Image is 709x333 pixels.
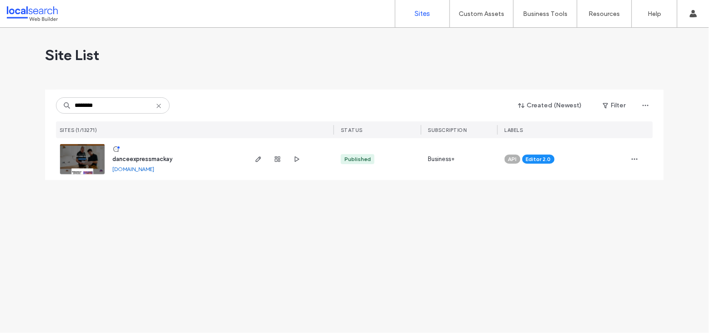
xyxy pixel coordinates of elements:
[459,10,505,18] label: Custom Assets
[415,10,430,18] label: Sites
[428,127,467,133] span: SUBSCRIPTION
[112,156,172,162] a: danceexpressmackay
[523,10,568,18] label: Business Tools
[648,10,662,18] label: Help
[589,10,620,18] label: Resources
[21,6,40,15] span: Help
[341,127,363,133] span: STATUS
[428,155,455,164] span: Business+
[344,155,371,163] div: Published
[526,155,551,163] span: Editor 2.0
[594,98,635,113] button: Filter
[45,46,99,64] span: Site List
[112,166,154,172] a: [DOMAIN_NAME]
[60,127,97,133] span: SITES (1/13271)
[505,127,523,133] span: LABELS
[511,98,590,113] button: Created (Newest)
[508,155,517,163] span: API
